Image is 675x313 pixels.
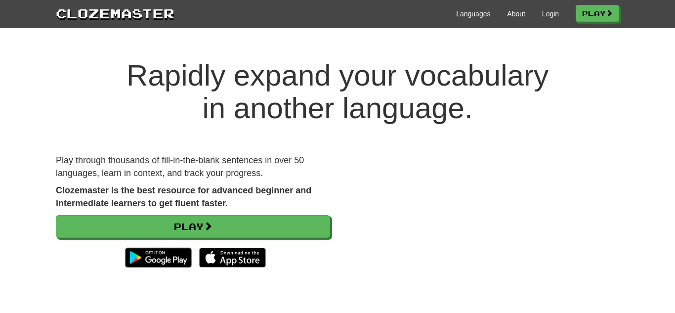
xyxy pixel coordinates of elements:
p: Play through thousands of fill-in-the-blank sentences in over 50 languages, learn in context, and... [56,154,330,179]
img: Download_on_the_App_Store_Badge_US-UK_135x40-25178aeef6eb6b83b96f5f2d004eda3bffbb37122de64afbaef7... [199,248,266,268]
a: Login [542,9,559,19]
a: Play [56,215,330,238]
strong: Clozemaster is the best resource for advanced beginner and intermediate learners to get fluent fa... [56,185,311,208]
a: Play [576,5,619,22]
a: Languages [456,9,490,19]
img: Get it on Google Play [120,243,197,272]
a: About [507,9,525,19]
a: Clozemaster [56,4,174,22]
